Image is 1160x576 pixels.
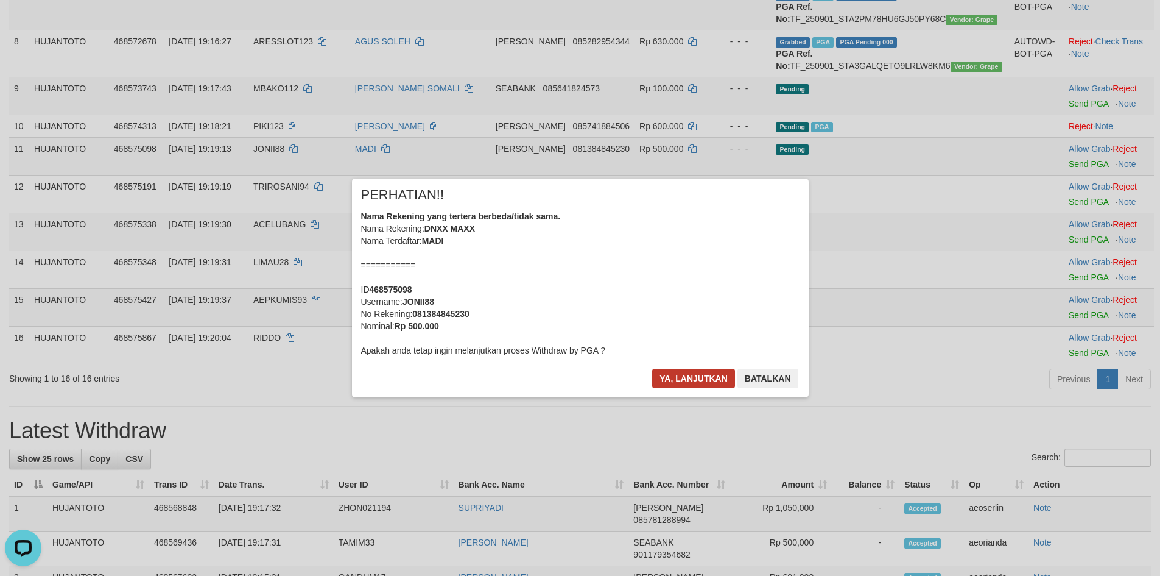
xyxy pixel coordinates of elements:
[370,285,412,294] b: 468575098
[652,369,735,388] button: Ya, lanjutkan
[412,309,469,319] b: 081384845230
[361,189,445,201] span: PERHATIAN!!
[395,321,439,331] b: Rp 500.000
[737,369,798,388] button: Batalkan
[361,210,800,357] div: Nama Rekening: Nama Terdaftar: =========== ID Username: No Rekening: Nominal: Apakah anda tetap i...
[422,236,444,246] b: MADI
[5,5,41,41] button: Open LiveChat chat widget
[402,297,434,307] b: JONII88
[424,224,475,233] b: DNXX MAXX
[361,212,561,221] b: Nama Rekening yang tertera berbeda/tidak sama.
